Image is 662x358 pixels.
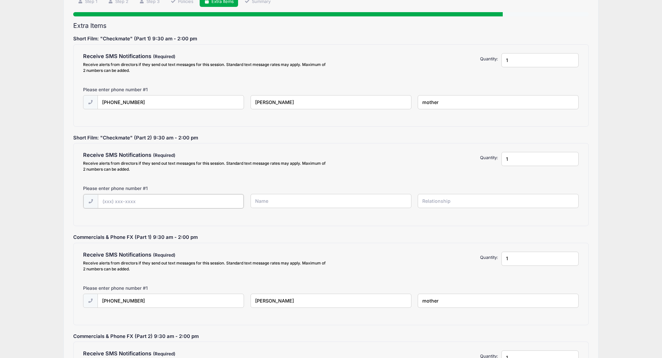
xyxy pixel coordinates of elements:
[70,235,592,241] h5: Commercials & Phone FX (Part 1) 9:30 am - 2:00 pm
[98,294,244,308] input: (xxx) xxx-xxxx
[418,294,579,308] input: Relationship
[251,294,411,308] input: Name
[418,95,579,109] input: Relationship
[83,260,328,272] div: Receive alerts from directors if they send out text messages for this session. Standard text mess...
[83,185,148,192] label: Please enter phone number #
[251,194,411,208] input: Name
[146,186,148,191] span: 1
[70,36,592,42] h5: Short Film: "Checkmate" (Part 1) 9:30 am - 2:00 pm
[83,252,328,258] h4: Receive SMS Notifications
[501,252,579,266] input: Quantity
[146,285,148,291] span: 1
[251,95,411,109] input: Name
[73,22,589,30] h2: Extra Items
[501,152,579,166] input: Quantity
[98,194,244,208] input: (xxx) xxx-xxxx
[70,334,592,340] h5: Commercials & Phone FX (Part 2) 9:30 am - 2:00 pm
[83,62,328,74] div: Receive alerts from directors if they send out text messages for this session. Standard text mess...
[146,87,148,92] span: 1
[83,160,328,172] div: Receive alerts from directors if they send out text messages for this session. Standard text mess...
[501,53,579,67] input: Quantity
[418,194,579,208] input: Relationship
[83,53,328,60] h4: Receive SMS Notifications
[70,135,592,141] h5: Short Film: "Checkmate" (Part 2) 9:30 am - 2:00 pm
[83,86,148,93] label: Please enter phone number #
[83,285,148,291] label: Please enter phone number #
[83,350,328,357] h4: Receive SMS Notifications
[98,95,244,109] input: (xxx) xxx-xxxx
[83,152,328,158] h4: Receive SMS Notifications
